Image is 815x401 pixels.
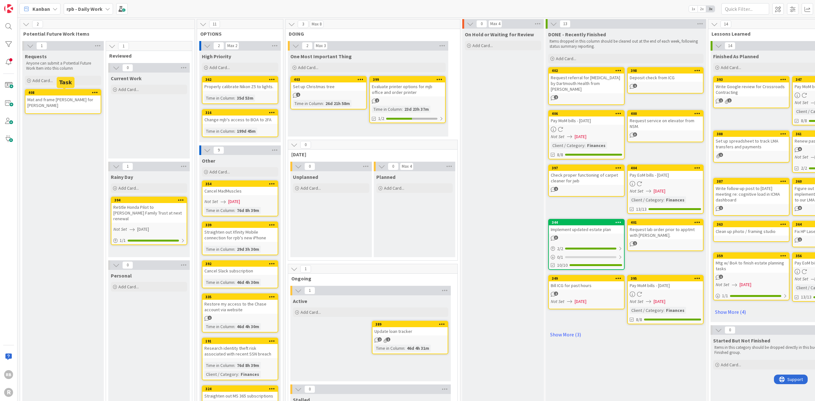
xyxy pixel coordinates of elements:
[554,95,558,99] span: 2
[25,53,47,60] span: Requests
[204,207,234,214] div: Time in Column
[26,61,100,71] p: Anyone can submit a Potential Future Work Item into this column
[200,31,275,37] span: OPTIONS
[549,245,624,253] div: 2/2
[234,323,235,330] span: :
[13,1,29,9] span: Support
[714,77,789,96] div: 393Write Google review for Crossroads Contracting
[717,254,789,258] div: 359
[202,267,278,275] div: Cancel Slack subscription
[111,197,187,223] div: 394Retitle Honda Pilot to [PERSON_NAME] Family Trust at next renewal
[238,371,239,378] span: :
[552,111,624,116] div: 406
[714,131,789,137] div: 388
[375,98,379,102] span: 2
[298,20,308,28] span: 3
[698,6,706,12] span: 2x
[727,98,732,102] span: 1
[801,294,811,300] span: 13/13
[717,77,789,82] div: 393
[213,42,224,50] span: 2
[228,198,240,205] span: [DATE]
[111,236,187,244] div: 1/1
[388,163,399,170] span: 0
[548,31,606,38] span: DONE - Recently Finished
[375,322,448,327] div: 389
[557,254,563,261] span: 0 / 1
[557,245,563,252] span: 2 / 2
[234,128,235,135] span: :
[633,132,637,137] span: 3
[202,300,278,314] div: Restore my access to the Chase account via website
[122,64,133,72] span: 0
[291,151,450,158] span: Today
[689,6,698,12] span: 1x
[631,68,703,73] div: 398
[122,163,133,170] span: 1
[714,222,789,227] div: 363
[205,262,278,266] div: 392
[585,142,585,149] span: :
[378,115,384,122] span: 1/2
[636,206,647,213] span: 13/13
[202,181,278,187] div: 354
[706,6,715,12] span: 3x
[204,323,234,330] div: Time in Column
[213,146,224,154] span: 9
[714,253,789,273] div: 359Mtg w/ BoA to finish estate planning tasks
[798,147,802,151] span: 6
[4,388,13,397] div: R
[202,386,278,400] div: 324Straighten out MS 365 subscriptions
[208,316,212,320] span: 1
[631,220,703,225] div: 401
[628,165,703,171] div: 404
[234,246,235,253] span: :
[585,142,607,149] div: Finances
[370,77,445,82] div: 399
[402,165,412,168] div: Max 4
[202,110,278,116] div: 316
[714,179,789,184] div: 387
[374,345,404,352] div: Time in Column
[654,188,665,194] span: [DATE]
[301,185,321,191] span: Add Card...
[204,199,218,204] i: Not Set
[290,53,352,60] span: One Most Important Thing
[633,241,637,245] span: 1
[552,276,624,281] div: 349
[719,275,723,279] span: 1
[291,275,450,282] span: Ongoing
[549,74,624,93] div: Request referral for [MEDICAL_DATA] by Dartmouth Health from [PERSON_NAME]
[32,5,50,13] span: Kanban
[476,20,487,28] span: 0
[202,187,278,195] div: Cancel MadMuscles
[205,223,278,227] div: 339
[122,261,133,269] span: 0
[719,98,723,102] span: 1
[549,171,624,185] div: Check proper functioning of carpet cleaner for jwb
[234,362,235,369] span: :
[202,158,215,164] span: Other
[304,287,315,294] span: 1
[202,261,278,267] div: 392
[67,6,103,12] b: rpb - Daily Work
[209,169,230,175] span: Add Card...
[202,77,278,91] div: 362Properly calibrate Nikon Z5 to lights.
[376,174,395,180] span: Planned
[300,265,311,273] span: 1
[549,68,624,93] div: 402Request referral for [MEDICAL_DATA] by Dartmouth Health from [PERSON_NAME]
[294,77,366,82] div: 403
[304,385,315,393] span: 0
[202,294,278,300] div: 335
[465,31,534,38] span: On Hold or Waiting for Review
[549,276,624,281] div: 349
[714,184,789,204] div: Write follow-up post to [DATE] meeting re: cognitive load in ICMA dashboard
[549,111,624,125] div: 406Pay MoM bills - [DATE]
[575,133,586,140] span: [DATE]
[630,188,643,194] i: Not Set
[628,171,703,179] div: Pay EoM bills - [DATE]
[202,344,278,358] div: Research identity theft risk associated with recent SSN breach
[372,327,448,335] div: Update loan tracker
[557,262,568,269] span: 10/10
[204,95,234,102] div: Time in Column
